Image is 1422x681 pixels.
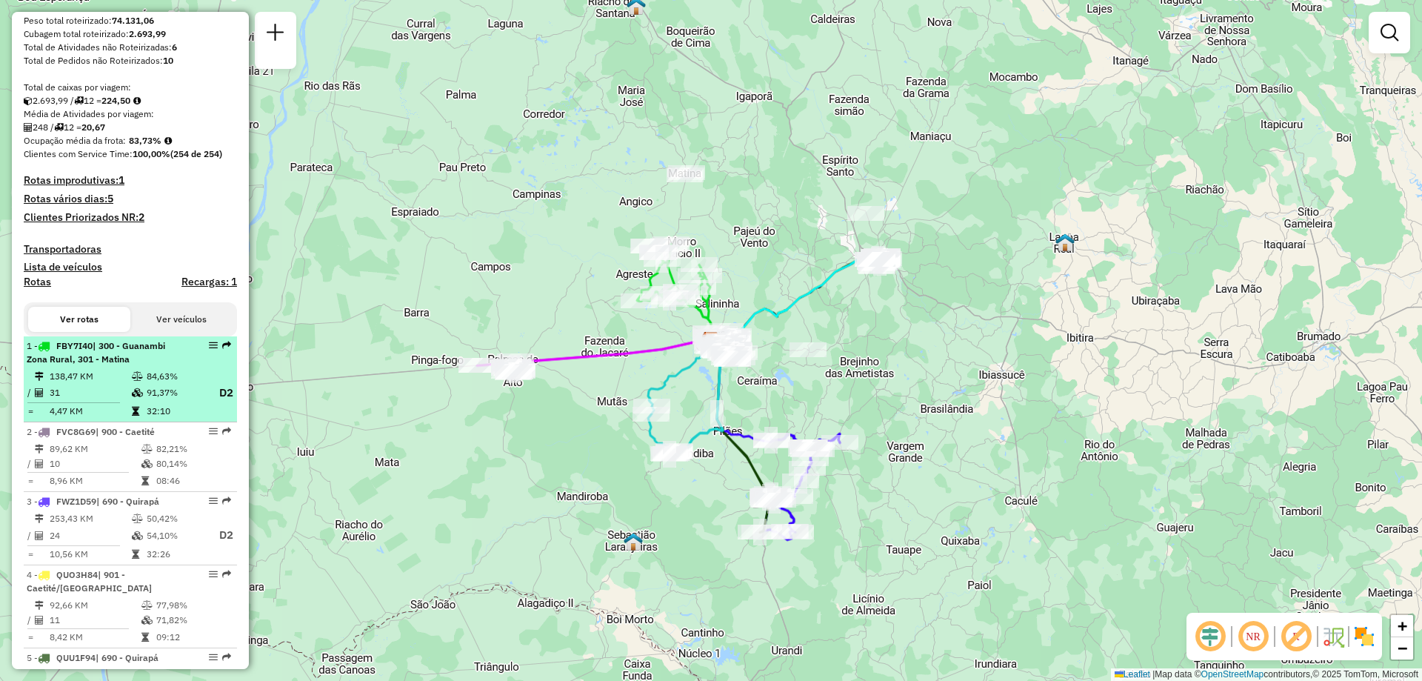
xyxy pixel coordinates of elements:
strong: 224,50 [101,95,130,106]
td: 84,63% [146,369,205,384]
i: % de utilização do peso [141,445,153,454]
i: Distância Total [35,372,44,381]
td: / [27,526,34,545]
div: Total de Atividades não Roteirizadas: [24,41,237,54]
td: 50,42% [146,511,205,526]
img: Exibir/Ocultar setores [1352,625,1376,648]
div: Atividade não roteirizada - ANTONIO MARCOS RAMOS [858,252,895,267]
td: 8,42 KM [49,630,141,645]
div: Total de caixas por viagem: [24,81,237,94]
td: 24 [49,526,131,545]
td: 10 [49,456,141,471]
i: Total de Atividades [35,388,44,397]
span: 3 - [27,496,159,507]
i: Distância Total [35,445,44,454]
div: Atividade não roteirizada - ANTONIO MARCOS RAMOS [858,252,895,267]
span: | 900 - Caetité [96,426,155,437]
span: | 690 - Quirapá [96,496,159,507]
strong: 5 [107,192,113,205]
i: % de utilização do peso [132,514,143,523]
p: D2 [207,527,233,544]
span: Ocultar deslocamento [1192,619,1228,654]
strong: 1 [118,173,124,187]
td: 82,21% [156,442,230,456]
h4: Recargas: 1 [181,276,237,288]
h4: Rotas vários dias: [24,193,237,205]
td: = [27,404,34,419]
td: 4,47 KM [49,404,131,419]
i: Tempo total em rota [132,550,139,559]
em: Média calculada utilizando a maior ocupação (%Peso ou %Cubagem) de cada rota da sessão. Rotas cro... [164,136,172,145]
strong: (254 de 254) [170,148,222,159]
i: % de utilização da cubagem [132,531,143,540]
em: Rota exportada [222,427,231,436]
a: Zoom out [1391,637,1413,660]
a: Nova sessão e pesquisa [261,18,290,51]
strong: 6 [172,41,177,53]
td: / [27,384,34,402]
i: Meta Caixas/viagem: 205,07 Diferença: 19,43 [133,96,141,105]
td: / [27,456,34,471]
span: Exibir rótulo [1278,619,1314,654]
div: Atividade não roteirizada - ARMAZEM GASTRO-BAR LTDA [847,206,884,221]
td: 92,66 KM [49,598,141,613]
img: Lagoa Real [1055,233,1075,252]
em: Opções [209,341,218,350]
h4: Transportadoras [24,243,237,256]
h4: Lista de veículos [24,261,237,273]
i: % de utilização do peso [132,372,143,381]
i: % de utilização da cubagem [141,459,153,468]
a: Zoom in [1391,615,1413,637]
em: Opções [209,653,218,662]
strong: 83,73% [129,135,161,146]
div: 2.693,99 / 12 = [24,94,237,107]
strong: 10 [163,55,173,66]
em: Rota exportada [222,653,231,662]
td: 77,98% [156,598,230,613]
span: Clientes com Service Time: [24,148,133,159]
td: 32:26 [146,547,205,562]
span: FVC8G69 [56,426,96,437]
td: = [27,474,34,488]
img: CDD Guanambi [701,331,721,351]
div: Média de Atividades por viagem: [24,107,237,121]
em: Opções [209,570,218,579]
td: 138,47 KM [49,369,131,384]
span: | 901 - Caetité/[GEOGRAPHIC_DATA] [27,569,152,594]
strong: 100,00% [133,148,170,159]
h4: Rotas improdutivas: [24,174,237,187]
h4: Clientes Priorizados NR: [24,211,237,224]
span: | [1152,669,1155,680]
td: 11 [49,613,141,628]
span: Ocupação média da frota: [24,135,126,146]
td: 71,82% [156,613,230,628]
i: Tempo total em rota [141,633,149,642]
span: 5 - [27,652,158,663]
em: Rota exportada [222,341,231,350]
img: Fluxo de ruas [1321,625,1345,648]
div: Atividade não roteirizada - MERCEARIA MORRINHOS [790,342,827,357]
div: Map data © contributors,© 2025 TomTom, Microsoft [1111,668,1422,681]
a: Rotas [24,276,51,288]
span: QUO3H84 [56,569,98,580]
i: % de utilização do peso [141,601,153,610]
td: 32:10 [146,404,205,419]
td: 80,14% [156,456,230,471]
div: Peso total roteirizado: [24,14,237,27]
span: − [1398,639,1407,657]
span: FWZ1D59 [56,496,96,507]
td: = [27,547,34,562]
div: 248 / 12 = [24,121,237,134]
td: 08:46 [156,474,230,488]
div: Atividade não roteirizada - ANIELE GOMES COSTA [668,165,705,180]
td: 89,62 KM [49,442,141,456]
i: Total de Atividades [35,459,44,468]
div: Cubagem total roteirizado: [24,27,237,41]
strong: 2 [138,210,144,224]
strong: 20,67 [81,122,105,133]
button: Ver rotas [28,307,130,332]
td: 54,10% [146,526,205,545]
button: Ver veículos [130,307,233,332]
span: 4 - [27,569,152,594]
